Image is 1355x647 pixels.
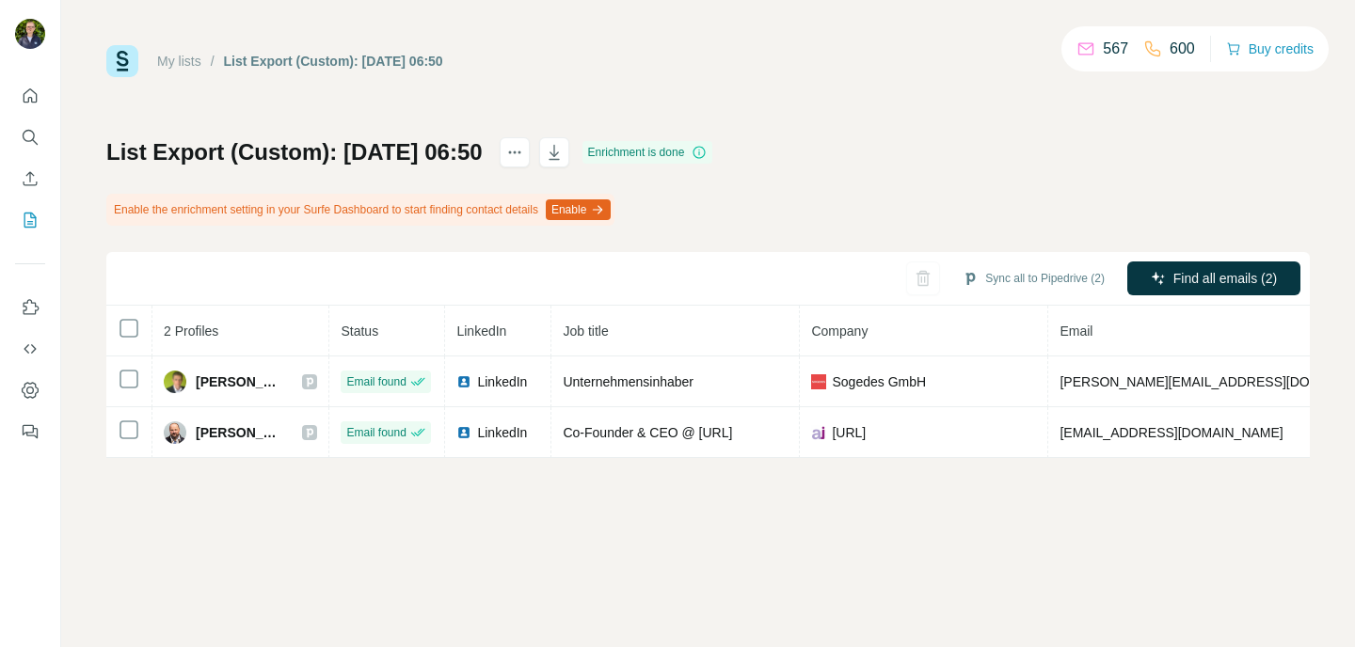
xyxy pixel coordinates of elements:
[1226,36,1314,62] button: Buy credits
[1170,38,1195,60] p: 600
[477,423,527,442] span: LinkedIn
[1060,425,1283,440] span: [EMAIL_ADDRESS][DOMAIN_NAME]
[164,323,218,339] span: 2 Profiles
[15,415,45,449] button: Feedback
[456,323,506,339] span: LinkedIn
[546,199,611,220] button: Enable
[811,374,826,389] img: company-logo
[582,141,713,164] div: Enrichment is done
[1103,38,1128,60] p: 567
[811,425,826,440] img: company-logo
[196,423,283,442] span: [PERSON_NAME]
[15,203,45,237] button: My lists
[811,323,868,339] span: Company
[477,372,527,391] span: LinkedIn
[341,323,378,339] span: Status
[15,162,45,196] button: Enrich CSV
[164,371,186,393] img: Avatar
[106,137,483,167] h1: List Export (Custom): [DATE] 06:50
[15,120,45,154] button: Search
[949,264,1118,292] button: Sync all to Pipedrive (2)
[832,423,866,442] span: [URL]
[346,424,406,441] span: Email found
[157,54,201,69] a: My lists
[164,421,186,444] img: Avatar
[563,425,732,440] span: Co-Founder & CEO @ [URL]
[106,194,614,226] div: Enable the enrichment setting in your Surfe Dashboard to start finding contact details
[15,79,45,113] button: Quick start
[832,372,926,391] span: Sogedes GmbH
[15,291,45,324] button: Use Surfe on LinkedIn
[456,425,471,440] img: LinkedIn logo
[346,373,406,390] span: Email found
[563,323,608,339] span: Job title
[196,372,283,391] span: [PERSON_NAME]
[15,332,45,366] button: Use Surfe API
[456,374,471,389] img: LinkedIn logo
[224,52,443,71] div: List Export (Custom): [DATE] 06:50
[1060,323,1092,339] span: Email
[211,52,215,71] li: /
[563,374,693,389] span: Unternehmensinhaber
[106,45,138,77] img: Surfe Logo
[1173,269,1277,288] span: Find all emails (2)
[500,137,530,167] button: actions
[15,373,45,407] button: Dashboard
[1127,261,1300,295] button: Find all emails (2)
[15,19,45,49] img: Avatar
